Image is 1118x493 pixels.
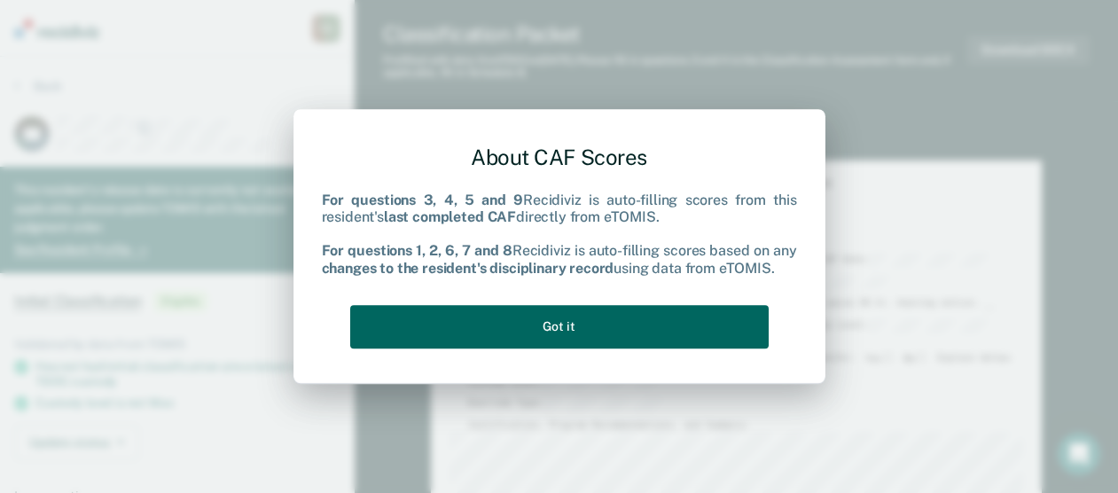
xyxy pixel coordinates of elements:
div: About CAF Scores [322,130,797,184]
b: last completed CAF [384,208,516,225]
div: Recidiviz is auto-filling scores from this resident's directly from eTOMIS. Recidiviz is auto-fil... [322,192,797,277]
button: Got it [350,305,769,348]
b: For questions 3, 4, 5 and 9 [322,192,524,208]
b: changes to the resident's disciplinary record [322,260,614,277]
b: For questions 1, 2, 6, 7 and 8 [322,243,512,260]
